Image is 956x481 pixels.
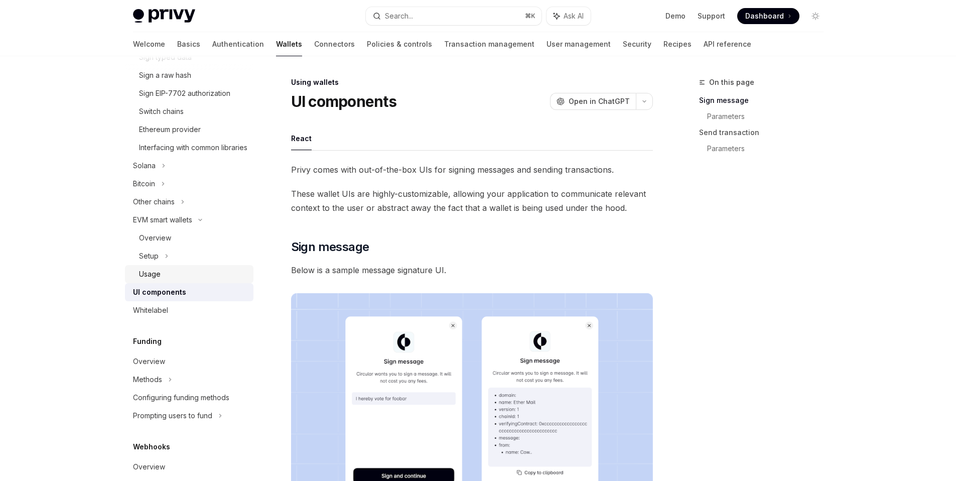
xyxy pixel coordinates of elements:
a: Basics [177,32,200,56]
a: Configuring funding methods [125,389,253,407]
div: Search... [385,10,413,22]
a: Demo [665,11,686,21]
h5: Funding [133,335,162,347]
span: Dashboard [745,11,784,21]
a: Whitelabel [125,301,253,319]
div: Prompting users to fund [133,410,212,422]
a: Send transaction [699,125,832,141]
img: light logo [133,9,195,23]
h5: Webhooks [133,441,170,453]
div: Bitcoin [133,178,155,190]
div: Interfacing with common libraries [139,142,247,154]
a: Sign a raw hash [125,66,253,84]
div: Overview [133,461,165,473]
div: UI components [133,286,186,298]
a: Parameters [707,108,832,125]
a: Connectors [314,32,355,56]
a: Switch chains [125,102,253,121]
a: API reference [704,32,751,56]
button: Search...⌘K [366,7,541,25]
span: Below is a sample message signature UI. [291,263,653,277]
div: Methods [133,374,162,386]
a: Recipes [663,32,692,56]
div: Solana [133,160,156,172]
div: Overview [139,232,171,244]
div: Sign EIP-7702 authorization [139,87,230,99]
div: Setup [139,250,159,262]
div: Usage [139,268,161,280]
div: Other chains [133,196,175,208]
div: Sign a raw hash [139,69,191,81]
div: Whitelabel [133,304,168,316]
a: Authentication [212,32,264,56]
div: Ethereum provider [139,124,201,136]
a: Policies & controls [367,32,432,56]
a: Welcome [133,32,165,56]
div: EVM smart wallets [133,214,192,226]
a: Usage [125,265,253,283]
a: Overview [125,352,253,371]
div: Configuring funding methods [133,392,229,404]
a: Security [623,32,651,56]
button: React [291,127,312,150]
a: Overview [125,229,253,247]
a: Sign EIP-7702 authorization [125,84,253,102]
a: Wallets [276,32,302,56]
button: Ask AI [547,7,591,25]
div: Using wallets [291,77,653,87]
span: Sign message [291,239,369,255]
a: Parameters [707,141,832,157]
a: User management [547,32,611,56]
button: Toggle dark mode [807,8,824,24]
button: Open in ChatGPT [550,93,636,110]
a: Sign message [699,92,832,108]
span: Privy comes with out-of-the-box UIs for signing messages and sending transactions. [291,163,653,177]
span: On this page [709,76,754,88]
a: Support [698,11,725,21]
span: Open in ChatGPT [569,96,630,106]
span: ⌘ K [525,12,535,20]
div: Overview [133,355,165,368]
div: Switch chains [139,105,184,117]
a: Interfacing with common libraries [125,139,253,157]
h1: UI components [291,92,396,110]
a: Ethereum provider [125,121,253,139]
span: Ask AI [564,11,584,21]
a: UI components [125,283,253,301]
a: Dashboard [737,8,799,24]
a: Transaction management [444,32,534,56]
a: Overview [125,458,253,476]
span: These wallet UIs are highly-customizable, allowing your application to communicate relevant conte... [291,187,653,215]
